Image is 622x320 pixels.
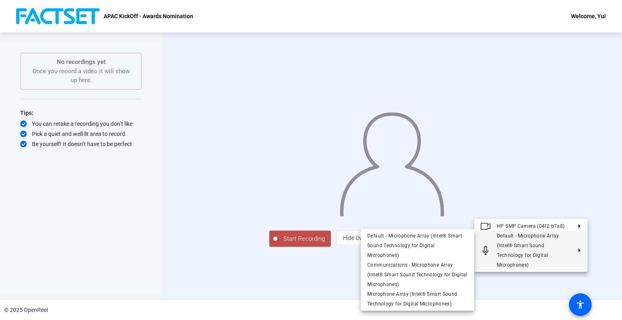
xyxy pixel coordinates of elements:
span: Communications - Microphone Array (Intel® Smart Sound Technology for Digital Microphones) [367,262,467,287]
mat-icon: Microphone [481,246,490,255]
span: Default - Microphone Array (Intel® Smart Sound Technology for Digital Microphones) [497,233,559,268]
span: Default - Microphone Array (Intel® Smart Sound Technology for Digital Microphones) [367,233,462,258]
mat-icon: Video camera [481,221,490,231]
span: HP 5MP Camera (04f2:b7a8) [497,223,564,229]
span: Microphone Array (Intel® Smart Sound Technology for Digital Microphones) [367,291,458,307]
